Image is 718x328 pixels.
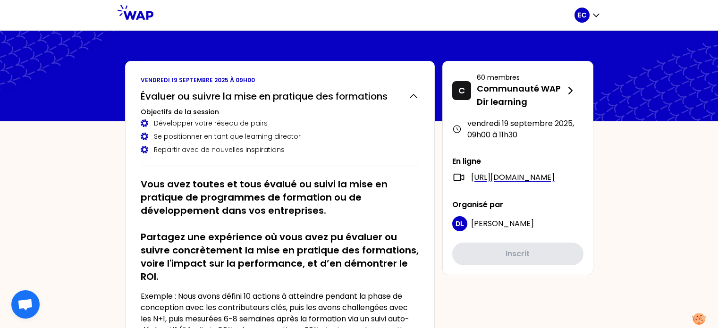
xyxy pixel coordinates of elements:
p: Organisé par [452,199,583,210]
button: Inscrit [452,243,583,265]
p: 60 membres [477,73,565,82]
h2: Vous avez toutes et tous évalué ou suivi la mise en pratique de programmes de formation ou de dév... [141,177,419,283]
div: Développer votre réseau de pairs [141,118,419,128]
p: vendredi 19 septembre 2025 à 09h00 [141,76,419,84]
h3: Objectifs de la session [141,107,419,117]
button: Évaluer ou suivre la mise en pratique des formations [141,90,419,103]
p: Communauté WAP Dir learning [477,82,565,109]
div: vendredi 19 septembre 2025 , 09h00 à 11h30 [452,118,583,141]
p: En ligne [452,156,583,167]
p: EC [577,10,586,20]
p: DL [456,219,464,228]
div: Ouvrir le chat [11,290,40,319]
h2: Évaluer ou suivre la mise en pratique des formations [141,90,388,103]
div: Se positionner en tant que learning director [141,132,419,141]
a: [URL][DOMAIN_NAME] [471,172,555,183]
p: C [458,84,465,97]
button: EC [574,8,601,23]
div: Repartir avec de nouvelles inspirations [141,145,419,154]
span: [PERSON_NAME] [471,218,534,229]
